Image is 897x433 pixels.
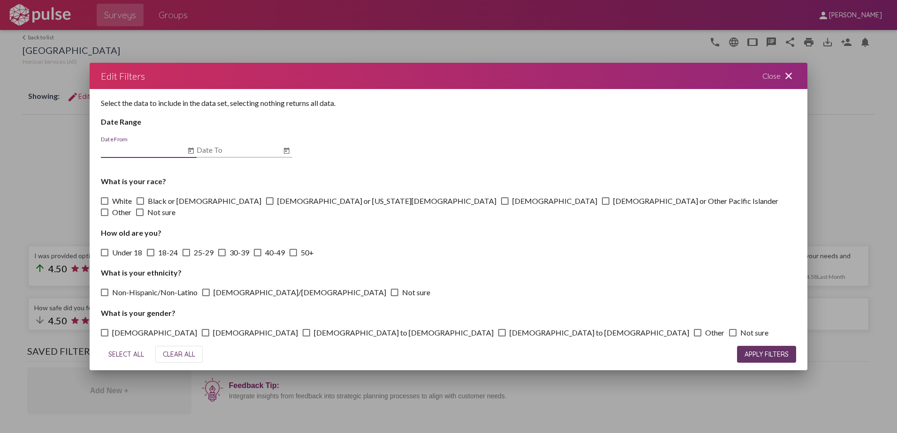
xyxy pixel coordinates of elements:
[155,346,203,363] button: CLEAR ALL
[783,70,794,82] mat-icon: close
[148,195,261,207] span: Black or [DEMOGRAPHIC_DATA]
[101,177,796,186] h4: What is your race?
[613,195,778,207] span: [DEMOGRAPHIC_DATA] or Other Pacific Islander
[751,63,807,89] div: Close
[281,145,292,157] button: Open calendar
[147,207,175,218] span: Not sure
[301,247,314,258] span: 50+
[112,287,198,298] span: Non-Hispanic/Non-Latino
[265,247,285,258] span: 40-49
[229,247,249,258] span: 30-39
[314,327,494,338] span: [DEMOGRAPHIC_DATA] to [DEMOGRAPHIC_DATA]
[101,268,796,277] h4: What is your ethnicity?
[277,195,496,207] span: [DEMOGRAPHIC_DATA] or [US_STATE][DEMOGRAPHIC_DATA]
[705,327,724,338] span: Other
[213,287,386,298] span: [DEMOGRAPHIC_DATA]/[DEMOGRAPHIC_DATA]
[101,308,796,317] h4: What is your gender?
[101,228,796,237] h4: How old are you?
[745,350,789,358] span: APPLY FILTERS
[112,247,142,258] span: Under 18
[101,68,145,83] div: Edit Filters
[194,247,213,258] span: 25-29
[163,350,195,358] span: CLEAR ALL
[101,346,152,363] button: SELECT ALL
[185,145,197,157] button: Open calendar
[213,327,298,338] span: [DEMOGRAPHIC_DATA]
[512,195,597,207] span: [DEMOGRAPHIC_DATA]
[101,117,796,126] h4: Date Range
[740,327,768,338] span: Not sure
[112,207,131,218] span: Other
[112,195,132,207] span: White
[737,346,796,363] button: APPLY FILTERS
[402,287,430,298] span: Not sure
[112,327,197,338] span: [DEMOGRAPHIC_DATA]
[108,350,144,358] span: SELECT ALL
[509,327,689,338] span: [DEMOGRAPHIC_DATA] to [DEMOGRAPHIC_DATA]
[158,247,178,258] span: 18-24
[101,98,335,107] span: Select the data to include in the data set, selecting nothing returns all data.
